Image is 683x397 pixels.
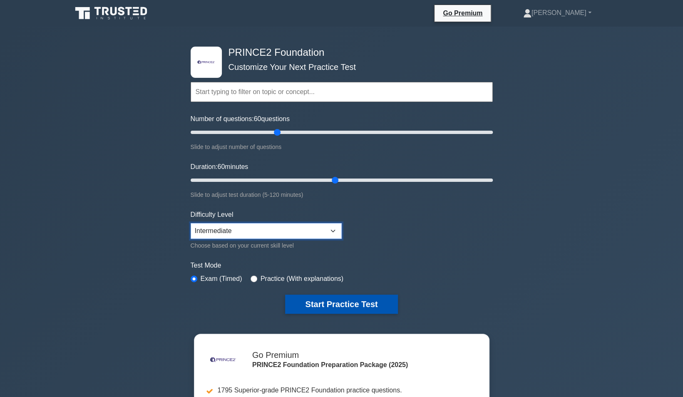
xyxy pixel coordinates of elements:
[191,114,290,124] label: Number of questions: questions
[191,190,493,200] div: Slide to adjust test duration (5-120 minutes)
[201,274,242,284] label: Exam (Timed)
[191,82,493,102] input: Start typing to filter on topic or concept...
[191,162,248,172] label: Duration: minutes
[191,142,493,152] div: Slide to adjust number of questions
[191,241,342,251] div: Choose based on your current skill level
[503,5,611,21] a: [PERSON_NAME]
[254,115,261,122] span: 60
[261,274,343,284] label: Practice (With explanations)
[438,8,487,18] a: Go Premium
[217,163,225,170] span: 60
[285,295,397,314] button: Start Practice Test
[225,47,452,59] h4: PRINCE2 Foundation
[191,261,493,270] label: Test Mode
[191,210,233,220] label: Difficulty Level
